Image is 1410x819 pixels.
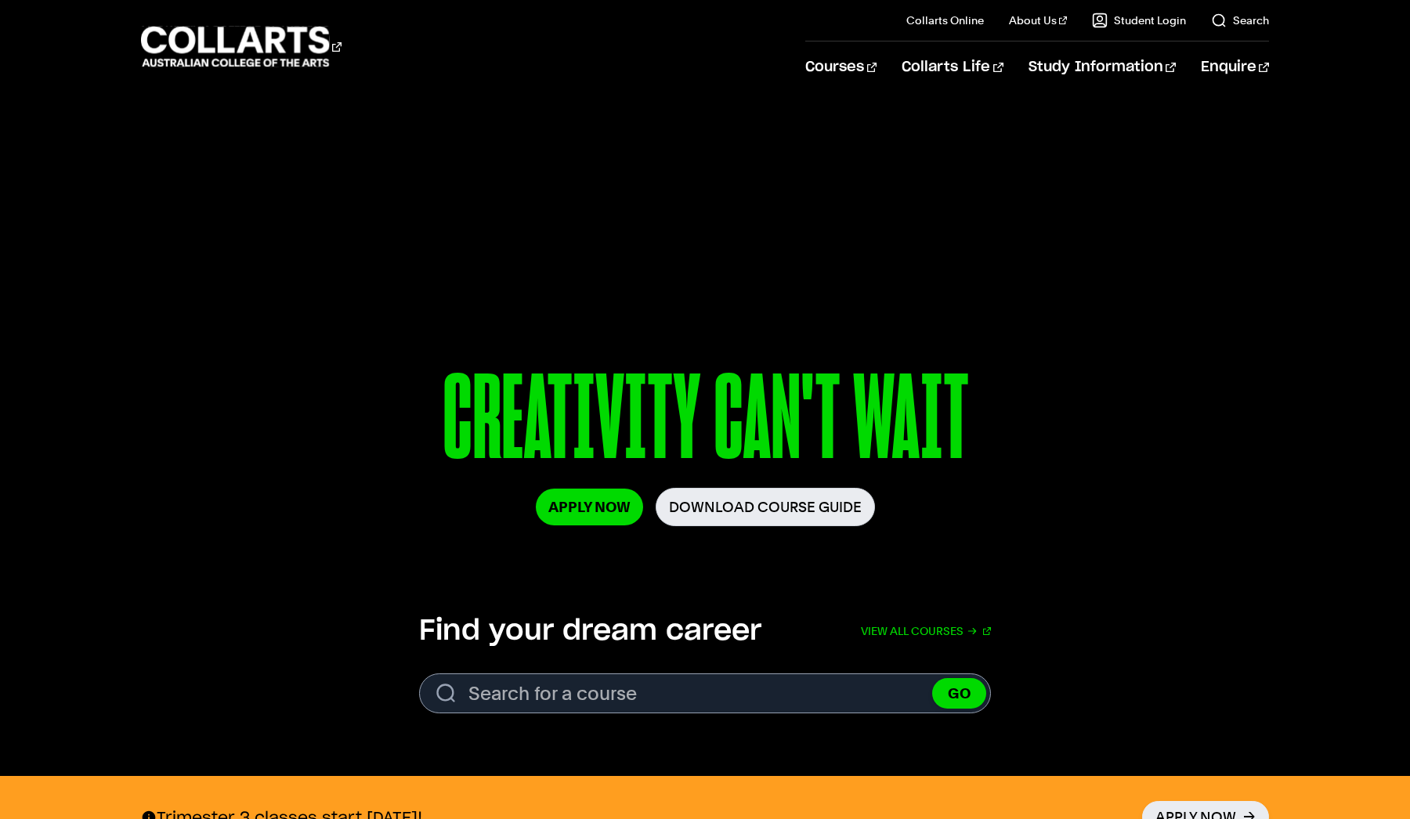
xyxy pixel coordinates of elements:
[419,673,991,713] input: Search for a course
[1201,41,1269,93] a: Enquire
[861,614,991,648] a: View all courses
[261,359,1149,488] p: CREATIVITY CAN'T WAIT
[536,489,643,525] a: Apply Now
[906,13,984,28] a: Collarts Online
[1029,41,1176,93] a: Study Information
[656,488,875,526] a: Download Course Guide
[805,41,877,93] a: Courses
[1211,13,1269,28] a: Search
[1092,13,1186,28] a: Student Login
[419,673,991,713] form: Search
[1009,13,1067,28] a: About Us
[419,614,761,648] h2: Find your dream career
[141,24,342,69] div: Go to homepage
[932,678,986,709] button: GO
[902,41,1003,93] a: Collarts Life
